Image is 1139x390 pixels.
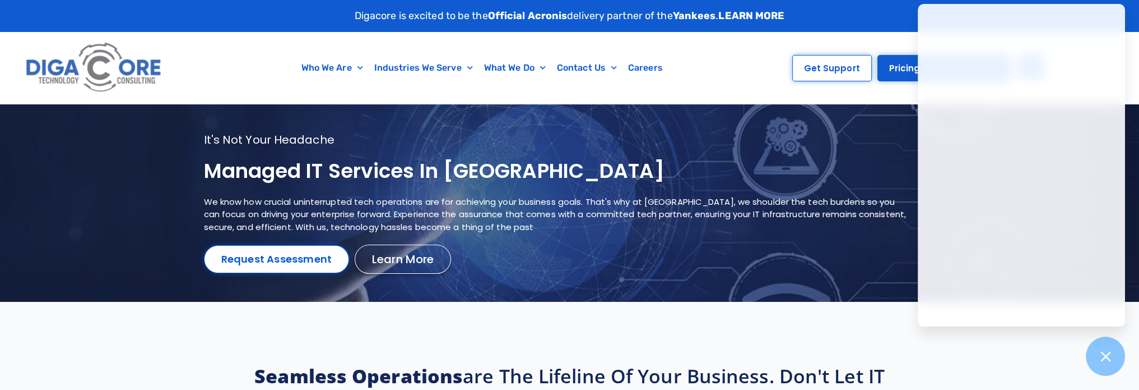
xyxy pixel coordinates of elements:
a: Pricing & IT Assessment [877,55,1010,81]
a: Industries We Serve [369,55,478,81]
a: Request Assessment [204,245,350,273]
strong: Seamless operations [254,363,463,389]
p: Digacore is excited to be the delivery partner of the . [355,8,785,24]
a: Contact Us [551,55,622,81]
a: What We Do [478,55,551,81]
p: It's not your headache [204,132,908,147]
span: Learn More [372,254,434,265]
nav: Menu [223,55,741,81]
strong: Yankees [673,10,716,22]
strong: Official Acronis [488,10,568,22]
h1: Managed IT services in [GEOGRAPHIC_DATA] [204,158,908,185]
img: Digacore logo 1 [22,38,166,98]
a: Get Support [792,55,872,81]
a: Who We Are [296,55,369,81]
a: Careers [622,55,668,81]
span: Get Support [804,64,860,72]
a: Learn More [355,245,451,274]
p: We know how crucial uninterrupted tech operations are for achieving your business goals. That's w... [204,196,908,234]
span: Pricing & IT Assessment [889,64,998,72]
iframe: Chatgenie Messenger [918,4,1125,327]
a: LEARN MORE [718,10,784,22]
